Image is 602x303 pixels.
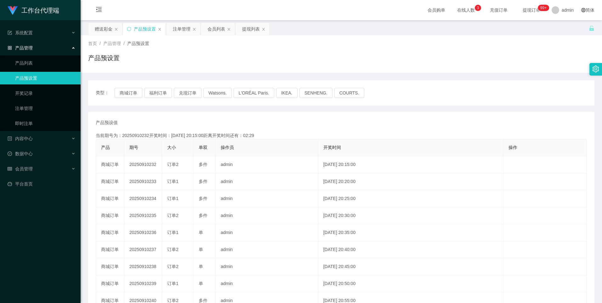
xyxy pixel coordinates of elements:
[8,151,33,156] span: 数据中心
[96,224,124,241] td: 商城订单
[589,26,594,31] i: 图标: unlock
[199,230,203,235] span: 单
[88,41,97,46] span: 首页
[318,275,503,292] td: [DATE] 20:50:00
[96,132,587,139] div: 当前期号为：20250910232开奖时间：[DATE] 20:15:00距离开奖时间还有：02:29
[299,88,332,98] button: SENHENG.
[8,6,18,15] img: logo.9652507e.png
[216,173,318,190] td: admin
[167,281,179,286] span: 订单1
[167,247,179,252] span: 订单2
[221,145,234,150] span: 操作员
[127,41,149,46] span: 产品预设置
[216,224,318,241] td: admin
[8,46,12,50] i: 图标: appstore-o
[96,88,115,98] span: 类型：
[167,179,179,184] span: 订单1
[124,207,162,224] td: 20250910235
[124,156,162,173] td: 20250910232
[124,258,162,275] td: 20250910238
[276,88,298,98] button: IKEA.
[167,298,179,303] span: 订单2
[199,162,207,167] span: 多件
[199,196,207,201] span: 多件
[15,87,76,100] a: 开奖记录
[216,258,318,275] td: admin
[123,41,125,46] span: /
[124,173,162,190] td: 20250910233
[199,298,207,303] span: 多件
[8,151,12,156] i: 图标: check-circle-o
[124,241,162,258] td: 20250910237
[96,258,124,275] td: 商城订单
[8,30,33,35] span: 系统配置
[124,275,162,292] td: 20250910239
[454,8,478,12] span: 在线人数
[15,102,76,115] a: 注单管理
[158,27,162,31] i: 图标: close
[144,88,172,98] button: 福利订单
[8,136,33,141] span: 内容中心
[199,264,203,269] span: 单
[192,27,196,31] i: 图标: close
[103,41,121,46] span: 产品管理
[15,72,76,84] a: 产品预设置
[199,213,207,218] span: 多件
[216,275,318,292] td: admin
[581,8,586,12] i: 图标: global
[8,45,33,50] span: 产品管理
[475,5,481,11] sup: 3
[8,166,33,171] span: 会员管理
[167,196,179,201] span: 订单1
[99,41,101,46] span: /
[174,88,202,98] button: 兑现订单
[167,264,179,269] span: 订单2
[134,23,156,35] div: 产品预设置
[96,173,124,190] td: 商城订单
[520,8,543,12] span: 提现订单
[8,178,76,190] a: 图标: dashboard平台首页
[114,27,118,31] i: 图标: close
[124,224,162,241] td: 20250910236
[173,23,190,35] div: 注单管理
[167,145,176,150] span: 大小
[318,224,503,241] td: [DATE] 20:35:00
[96,207,124,224] td: 商城订单
[318,156,503,173] td: [DATE] 20:15:00
[96,190,124,207] td: 商城订单
[216,156,318,173] td: admin
[318,258,503,275] td: [DATE] 20:45:00
[127,27,131,31] i: 图标: sync
[592,66,599,72] i: 图标: setting
[318,173,503,190] td: [DATE] 20:20:00
[8,136,12,141] i: 图标: profile
[8,8,59,13] a: 工作台代理端
[101,145,110,150] span: 产品
[487,8,511,12] span: 充值订单
[334,88,364,98] button: COURTS.
[15,57,76,69] a: 产品列表
[129,145,138,150] span: 期号
[96,119,118,126] span: 产品预设值
[96,241,124,258] td: 商城订单
[234,88,274,98] button: L'ORÉAL Paris.
[21,0,59,20] h1: 工作台代理端
[216,241,318,258] td: admin
[96,275,124,292] td: 商城订单
[8,167,12,171] i: 图标: table
[538,5,549,11] sup: 1159
[199,281,203,286] span: 单
[318,190,503,207] td: [DATE] 20:25:00
[115,88,142,98] button: 商城订单
[477,5,479,11] p: 3
[318,241,503,258] td: [DATE] 20:40:00
[199,247,203,252] span: 单
[8,31,12,35] i: 图标: form
[203,88,232,98] button: Watsons.
[508,145,517,150] span: 操作
[199,145,207,150] span: 单双
[227,27,231,31] i: 图标: close
[216,207,318,224] td: admin
[96,156,124,173] td: 商城订单
[199,179,207,184] span: 多件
